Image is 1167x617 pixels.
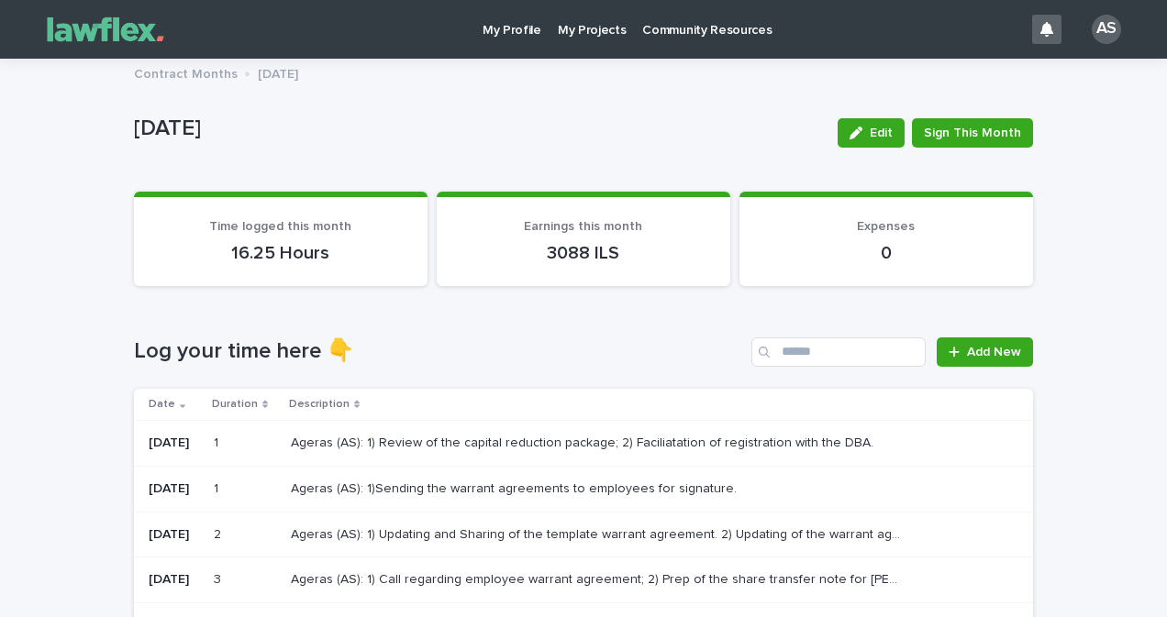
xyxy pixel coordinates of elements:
p: [DATE] [134,116,823,142]
tr: [DATE]11 Ageras (AS): 1) Review of the capital reduction package; 2) Faciliatation of registratio... [134,420,1033,466]
tr: [DATE]11 Ageras (AS): 1)Sending the warrant agreements to employees for signature.Ageras (AS): 1)... [134,466,1033,512]
span: Sign This Month [924,124,1021,142]
button: Sign This Month [912,118,1033,148]
span: Add New [967,346,1021,358]
p: [DATE] [149,435,199,451]
p: 1 [214,432,222,451]
span: Time logged this month [209,220,351,233]
p: Ageras (AS): 1)Sending the warrant agreements to employees for signature. [291,478,740,497]
input: Search [751,337,926,367]
span: Edit [870,127,893,139]
p: 2 [214,523,225,543]
div: AS [1092,15,1121,44]
p: 1 [214,478,222,497]
p: Ageras (AS): 1) Updating and Sharing of the template warrant agreement. 2) Updating of the warran... [291,523,906,543]
p: Ageras (AS): 1) Review of the capital reduction package; 2) Faciliatation of registration with th... [291,432,877,451]
a: Add New [937,337,1033,367]
button: Edit [838,118,905,148]
p: [DATE] [149,572,199,588]
tr: [DATE]22 Ageras (AS): 1) Updating and Sharing of the template warrant agreement. 2) Updating of t... [134,512,1033,557]
p: 3088 ILS [459,242,708,264]
p: Description [289,394,350,414]
p: Contract Months [134,62,238,83]
h1: Log your time here 👇 [134,338,744,365]
p: [DATE] [149,527,199,543]
p: [DATE] [149,481,199,497]
p: Duration [212,394,258,414]
p: 16.25 Hours [156,242,406,264]
p: [DATE] [258,62,298,83]
span: Expenses [857,220,915,233]
p: Date [149,394,175,414]
p: 3 [214,568,225,588]
tr: [DATE]33 Ageras (AS): 1) Call regarding employee warrant agreement; 2) Prep of the share transfer... [134,557,1033,603]
img: Gnvw4qrBSHOAfo8VMhG6 [37,11,174,48]
span: Earnings this month [524,220,642,233]
p: Ageras (AS): 1) Call regarding employee warrant agreement; 2) Prep of the share transfer note for... [291,568,906,588]
p: 0 [761,242,1011,264]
